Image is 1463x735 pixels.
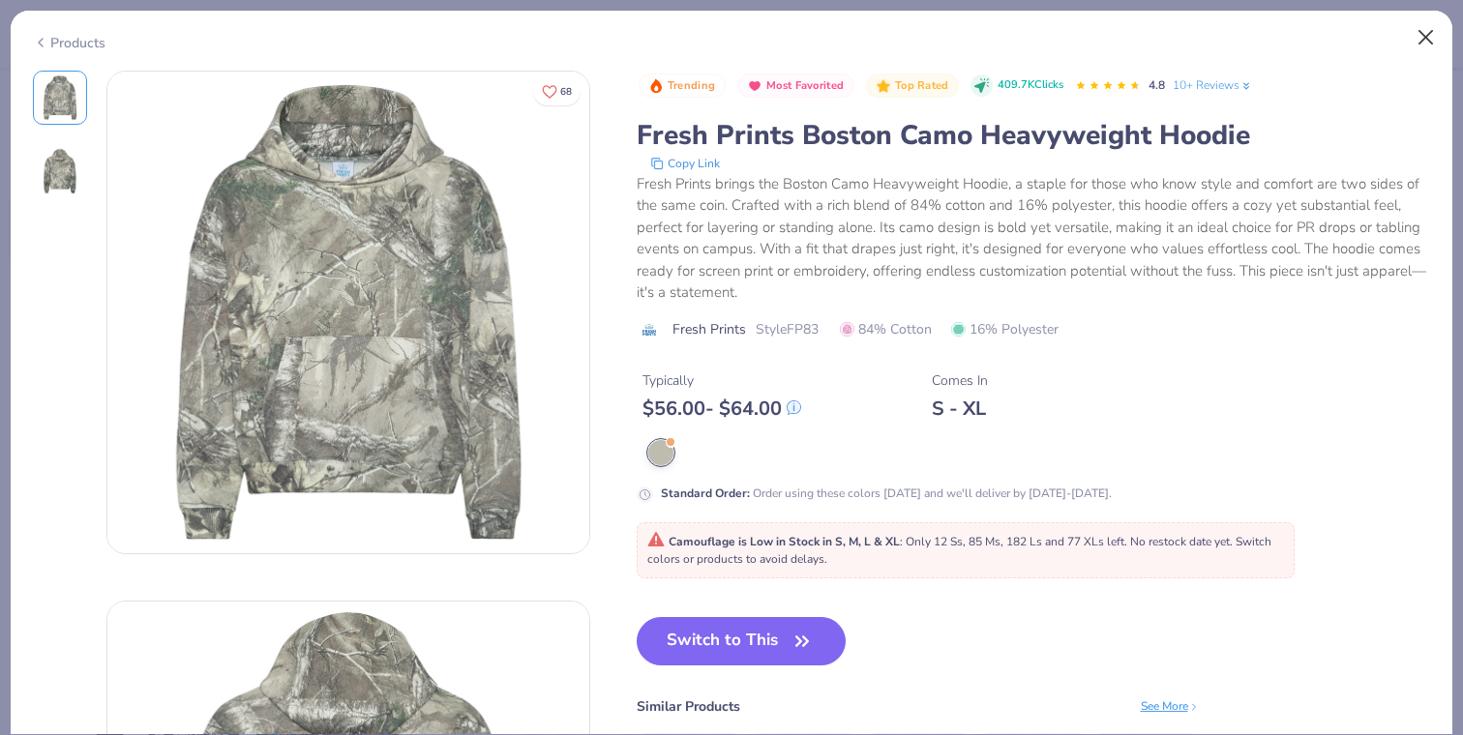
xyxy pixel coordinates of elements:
[661,485,750,501] strong: Standard Order :
[737,73,854,99] button: Badge Button
[560,87,572,97] span: 68
[998,77,1063,94] span: 409.7K Clicks
[1075,71,1141,102] div: 4.8 Stars
[107,72,589,553] img: Front
[637,322,663,338] img: brand logo
[637,173,1431,304] div: Fresh Prints brings the Boston Camo Heavyweight Hoodie, a staple for those who know style and com...
[647,534,1271,567] span: : Only 12 Ss, 85 Ms, 182 Ls and 77 XLs left. No restock date yet. Switch colors or products to av...
[756,319,819,339] span: Style FP83
[637,117,1431,154] div: Fresh Prints Boston Camo Heavyweight Hoodie
[747,78,762,94] img: Most Favorited sort
[642,370,801,391] div: Typically
[644,154,726,173] button: copy to clipboard
[876,78,891,94] img: Top Rated sort
[932,370,988,391] div: Comes In
[637,696,740,717] div: Similar Products
[668,80,715,91] span: Trending
[932,397,988,421] div: S - XL
[866,73,959,99] button: Badge Button
[895,80,949,91] span: Top Rated
[1408,19,1445,56] button: Close
[33,33,105,53] div: Products
[951,319,1059,339] span: 16% Polyester
[661,485,1112,502] div: Order using these colors [DATE] and we'll deliver by [DATE]-[DATE].
[1173,76,1253,94] a: 10+ Reviews
[639,73,726,99] button: Badge Button
[840,319,932,339] span: 84% Cotton
[1141,697,1200,715] div: See More
[37,74,83,121] img: Front
[669,534,900,549] strong: Camouflage is Low in Stock in S, M, L & XL
[672,319,746,339] span: Fresh Prints
[37,148,83,194] img: Back
[766,80,844,91] span: Most Favorited
[637,617,847,665] button: Switch to This
[533,77,581,105] button: Like
[642,397,801,421] div: $ 56.00 - $ 64.00
[648,78,664,94] img: Trending sort
[1149,77,1165,93] span: 4.8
